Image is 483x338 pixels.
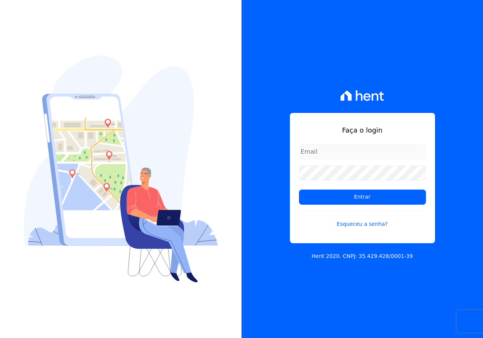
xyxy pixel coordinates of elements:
input: Email [299,144,426,159]
img: Login [24,56,218,282]
h1: Faça o login [299,125,426,135]
p: Hent 2020. CNPJ: 35.429.428/0001-39 [312,252,413,260]
a: Esqueceu a senha? [299,211,426,228]
input: Entrar [299,190,426,205]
